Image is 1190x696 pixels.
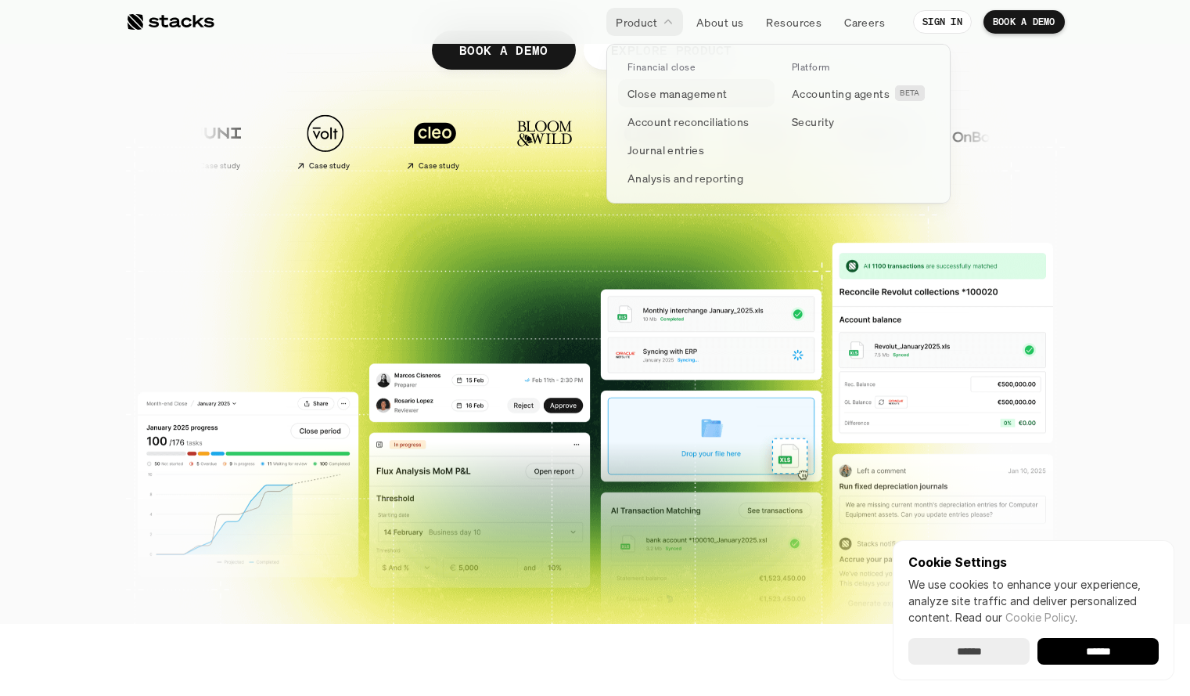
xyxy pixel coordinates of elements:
[908,556,1159,568] p: Cookie Settings
[418,161,459,171] h2: Case study
[844,14,885,31] p: Careers
[993,16,1055,27] p: BOOK A DEMO
[792,85,890,102] p: Accounting agents
[627,114,750,130] p: Account reconciliations
[782,79,939,107] a: Accounting agentsBETA
[922,16,962,27] p: SIGN IN
[900,88,920,98] h2: BETA
[308,161,350,171] h2: Case study
[618,79,775,107] a: Close management
[627,85,728,102] p: Close management
[757,8,831,36] a: Resources
[696,14,743,31] p: About us
[908,576,1159,626] p: We use cookies to enhance your experience, analyze site traffic and deliver personalized content.
[627,170,743,186] p: Analysis and reporting
[835,8,894,36] a: Careers
[1005,611,1075,624] a: Cookie Policy
[458,38,548,61] p: BOOK A DEMO
[616,14,657,31] p: Product
[627,142,704,158] p: Journal entries
[275,106,376,177] a: Case study
[782,107,939,135] a: Security
[431,31,575,70] a: BOOK A DEMO
[603,106,705,177] a: Case study
[165,106,267,177] a: Case study
[983,10,1065,34] a: BOOK A DEMO
[687,8,753,36] a: About us
[955,611,1077,624] span: Read our .
[618,107,775,135] a: Account reconciliations
[384,106,486,177] a: Case study
[627,62,695,73] p: Financial close
[766,14,821,31] p: Resources
[618,135,775,164] a: Journal entries
[618,164,775,192] a: Analysis and reporting
[185,298,253,309] a: Privacy Policy
[913,10,972,34] a: SIGN IN
[792,62,830,73] p: Platform
[792,114,834,130] p: Security
[199,161,240,171] h2: Case study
